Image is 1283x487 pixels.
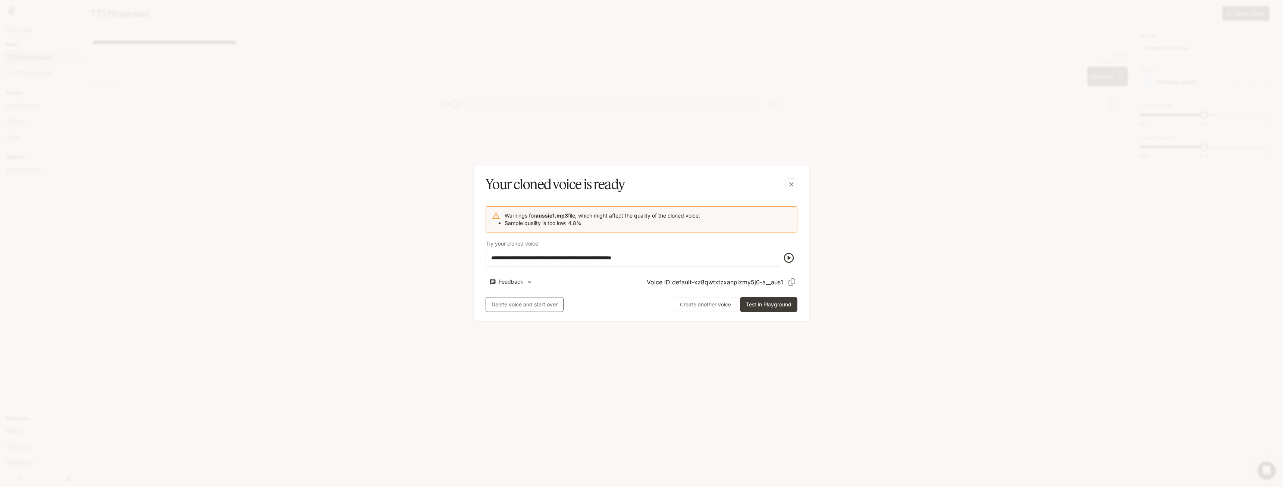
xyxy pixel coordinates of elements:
div: Warnings for file, which might affect the quality of the cloned voice: [505,209,700,230]
p: Try your cloned voice [486,241,538,246]
button: Test in Playground [740,297,797,312]
button: Delete voice and start over [486,297,564,312]
h5: Your cloned voice is ready [486,175,625,194]
li: Sample quality is too low: 4.8% [505,219,700,227]
button: Create another voice [674,297,737,312]
b: aussie1.mp3 [536,212,568,219]
button: Copy Voice ID [786,277,797,288]
button: Feedback [486,276,536,288]
p: Voice ID: default-xz8qwtxtzxanplzmy5j0-a__aus1 [647,278,783,287]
